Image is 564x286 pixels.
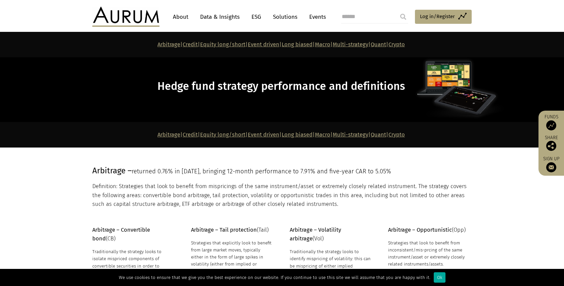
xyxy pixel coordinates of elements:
[290,227,341,242] strong: Arbitrage – Volatility arbitrage
[282,131,313,138] a: Long biased
[542,156,561,172] a: Sign up
[248,11,265,23] a: ESG
[191,227,257,233] strong: Arbitrage – Tail protection
[315,41,330,48] a: Macro
[388,41,405,48] a: Crypto
[388,131,405,138] a: Crypto
[92,166,132,175] span: Arbitrage –
[333,41,368,48] a: Multi-strategy
[157,80,405,93] span: Hedge fund strategy performance and definitions
[434,272,445,283] div: Ok
[170,11,192,23] a: About
[396,10,410,23] input: Submit
[333,131,368,138] a: Multi-strategy
[191,227,269,233] span: (Tail)
[546,141,556,151] img: Share this post
[132,168,391,175] span: returned 0.76% in [DATE], bringing 12-month performance to 7.91% and five-year CAR to 5.05%
[191,239,273,275] div: Strategies that explicitly look to benefit from large market moves, typically either in the form ...
[290,226,372,243] p: (Vol)
[248,41,279,48] a: Event driven
[92,248,174,284] div: Traditionally the strategy looks to isolate mispriced components of convertible securities in ord...
[371,131,386,138] a: Quant
[157,41,180,48] a: Arbitrage
[92,227,150,242] span: (CB)
[546,162,556,172] img: Sign up to our newsletter
[542,114,561,130] a: Funds
[306,11,326,23] a: Events
[388,227,452,233] strong: Arbitrage – Opportunistic
[157,131,405,138] strong: | | | | | | | |
[542,135,561,151] div: Share
[92,227,150,242] strong: Arbitrage – Convertible bond
[546,120,556,130] img: Access Funds
[92,182,470,209] p: Definition: Strategies that look to benefit from mispricings of the same instrument/asset or extr...
[157,41,405,48] strong: | | | | | | | |
[388,239,470,275] div: Strategies that look to benefit from inconsistent/mis-prcing of the same instrument/asset or extr...
[282,41,313,48] a: Long biased
[92,7,159,27] img: Aurum
[157,131,180,138] a: Arbitrage
[290,248,372,284] div: Traditionally the strategy looks to identify mispricing of volatility: this can be mispricing of ...
[420,12,455,20] span: Log in/Register
[197,11,243,23] a: Data & Insights
[315,131,330,138] a: Macro
[388,226,470,234] p: (Opp)
[270,11,301,23] a: Solutions
[248,131,279,138] a: Event driven
[183,41,198,48] a: Credit
[415,10,472,24] a: Log in/Register
[200,131,245,138] a: Equity long/short
[371,41,386,48] a: Quant
[183,131,198,138] a: Credit
[200,41,245,48] a: Equity long/short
